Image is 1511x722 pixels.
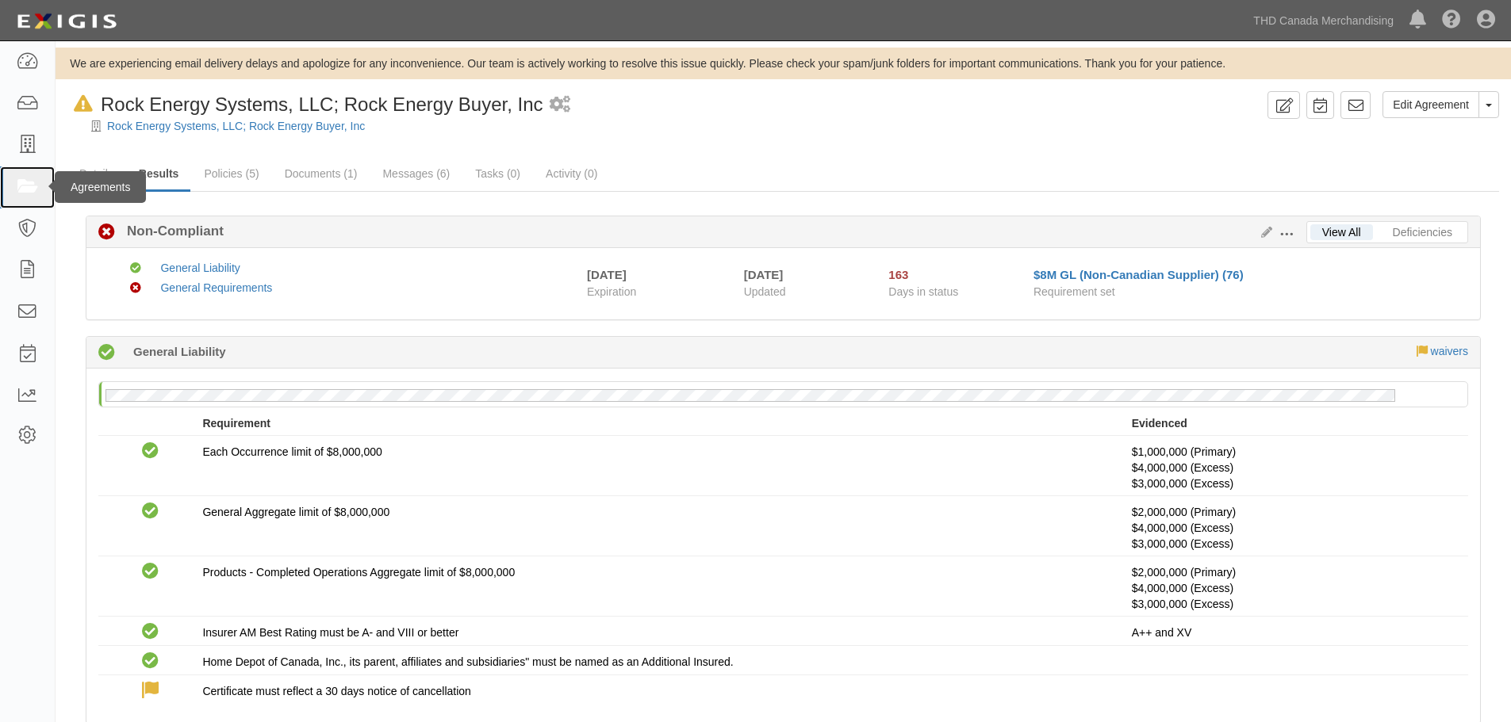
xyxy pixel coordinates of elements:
span: Policy #G72550614 Insurer: Illinois Union Insurance Company [1132,521,1233,534]
div: Agreements [55,171,146,203]
a: $8M GL (Non-Canadian Supplier) (76) [1034,268,1244,281]
p: A++ and XV [1132,625,1456,640]
div: We are experiencing email delivery delays and apologize for any inconvenience. Our team is active... [56,55,1511,71]
p: $2,000,000 (Primary) [1132,504,1456,552]
span: Policy #G72550614 Insurer: Illinois Union Insurance Company [1132,461,1233,474]
i: Compliant [142,563,159,580]
div: [DATE] [587,266,627,283]
span: Updated [744,285,786,298]
span: Policy #EMM000174400 Insurer: Acceptance Indemnity Insurance Company [1132,537,1233,550]
span: Days in status [888,285,958,298]
a: Edit Agreement [1383,91,1479,118]
i: Waived: Waived per client [142,682,159,699]
span: Rock Energy Systems, LLC; Rock Energy Buyer, Inc [101,94,543,115]
a: THD Canada Merchandising [1245,5,1402,36]
div: Rock Energy Systems, LLC; Rock Energy Buyer, Inc [67,91,543,118]
a: View All [1310,224,1373,240]
span: Policy #EMM000174400 Insurer: Acceptance Indemnity Insurance Company [1132,477,1233,490]
i: Compliant [130,263,141,274]
i: 1 scheduled workflow [550,97,570,113]
i: In Default since 03/29/2025 [74,96,93,113]
a: Details [67,158,125,189]
i: Compliant [142,653,159,670]
b: General Liability [133,343,226,360]
span: Products - Completed Operations Aggregate limit of $8,000,000 [202,566,515,579]
a: Deficiencies [1381,224,1464,240]
strong: Requirement [202,417,270,430]
span: Requirement set [1034,285,1115,298]
span: Each Occurrence limit of $8,000,000 [202,445,382,458]
a: Activity (0) [534,158,609,189]
i: Non-Compliant [98,224,115,241]
a: Tasks (0) [463,158,532,189]
span: Expiration [587,284,732,300]
a: General Requirements [160,281,272,294]
span: General Aggregate limit of $8,000,000 [202,506,389,518]
label: Waived: Waived per client [142,682,159,700]
p: $2,000,000 (Primary) [1132,564,1456,612]
a: Edit Results [1255,226,1272,239]
a: Messages (6) [370,158,462,189]
a: Documents (1) [273,158,370,189]
a: Results [127,158,191,192]
i: Compliant [142,443,159,460]
a: Rock Energy Systems, LLC; Rock Energy Buyer, Inc [107,120,365,132]
div: [DATE] [744,266,865,283]
span: Insurer AM Best Rating must be A- and VIII or better [202,626,458,639]
strong: Evidenced [1132,417,1187,430]
a: General Liability [160,262,240,274]
span: Policy #EMM000174400 Insurer: Acceptance Indemnity Insurance Company [1132,598,1233,610]
span: Home Depot of Canada, Inc., its parent, affiliates and subsidiaries" must be named as an Addition... [202,655,733,668]
a: Policies (5) [192,158,270,189]
i: Compliant 163 days (since 03/05/2025) [98,345,115,361]
b: Non-Compliant [115,222,224,241]
p: $1,000,000 (Primary) [1132,444,1456,491]
i: Non-Compliant [130,283,141,294]
span: Policy #G72550614 Insurer: Illinois Union Insurance Company [1132,582,1233,594]
i: Compliant [142,503,159,520]
img: logo-5460c22ac91f19d4615b14bd174203de0afe785f0fc80cf4dbbc73dc1793850b.png [12,7,121,36]
div: Since 03/05/2025 [888,266,1022,283]
i: Help Center - Complianz [1442,11,1461,30]
a: waivers [1431,345,1468,357]
span: Certificate must reflect a 30 days notice of cancellation [202,685,471,697]
i: Compliant [142,624,159,640]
